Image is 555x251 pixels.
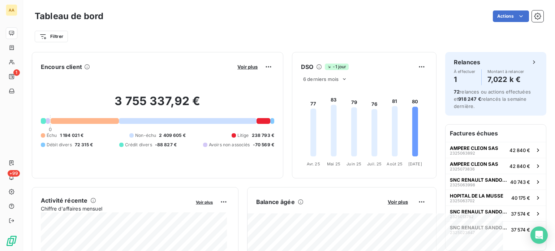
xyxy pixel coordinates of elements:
tspan: Avr. 25 [307,161,320,166]
span: Voir plus [196,200,213,205]
button: SNC RENAULT SANDOUVILLE232501378237 574 € [446,205,546,221]
span: 6 derniers mois [303,76,339,82]
span: AMPERE CLEON SAS [450,161,498,167]
img: Logo LeanPay [6,235,17,247]
button: AMPERE CLEON SAS232506389242 840 € [446,142,546,158]
span: Voir plus [237,64,258,70]
button: Filtrer [35,31,68,42]
span: 42 840 € [509,147,530,153]
span: 1 [13,69,20,76]
span: Montant à relancer [487,69,524,74]
span: 2325073836 [450,167,475,171]
span: 238 793 € [252,132,274,139]
tspan: Août 25 [387,161,403,166]
tspan: [DATE] [408,161,422,166]
button: Voir plus [235,64,260,70]
h2: 3 755 337,92 € [41,94,274,116]
button: HOPITAL DE LA MUSSE232506370240 175 € [446,190,546,205]
button: AMPERE CLEON SAS232507383642 840 € [446,158,546,174]
button: Voir plus [194,199,215,205]
span: Non-échu [135,132,156,139]
tspan: Juin 25 [347,161,361,166]
tspan: Mai 25 [327,161,340,166]
span: 72 [454,89,460,95]
span: -70 569 € [253,142,274,148]
h4: 7,022 k € [487,74,524,85]
tspan: Juil. 25 [367,161,382,166]
h6: Relances [454,58,480,66]
h6: DSO [301,62,313,71]
span: AMPERE CLEON SAS [450,145,498,151]
div: AA [6,4,17,16]
h6: Activité récente [41,196,87,205]
button: SNC RENAULT SANDOUVILLE232506399840 743 € [446,174,546,190]
span: 0 [49,126,52,132]
span: 2325063702 [450,199,475,203]
span: 37 574 € [511,211,530,217]
span: +99 [8,170,20,177]
span: Débit divers [47,142,72,148]
span: Litige [237,132,249,139]
span: 2325063892 [450,151,475,155]
span: 42 840 € [509,163,530,169]
span: 1 194 021 € [60,132,84,139]
span: 918 247 € [458,96,481,102]
span: relances ou actions effectuées et relancés la semaine dernière. [454,89,531,109]
div: Open Intercom Messenger [530,226,548,244]
h6: Balance âgée [256,198,295,206]
span: SNC RENAULT SANDOUVILLE [450,209,508,215]
h6: Factures échues [446,125,546,142]
span: 72 315 € [75,142,93,148]
span: -88 827 € [155,142,177,148]
h6: Encours client [41,62,82,71]
span: Échu [47,132,57,139]
button: Actions [493,10,529,22]
span: 2325063998 [450,183,475,187]
span: À effectuer [454,69,476,74]
span: Chiffre d'affaires mensuel [41,205,191,212]
h3: Tableau de bord [35,10,103,23]
span: -1 jour [325,64,348,70]
span: 40 743 € [510,179,530,185]
h4: 1 [454,74,476,85]
span: 37 574 € [511,227,530,233]
span: Voir plus [388,199,408,205]
span: SNC RENAULT SANDOUVILLE [450,177,507,183]
span: Crédit divers [125,142,152,148]
span: 40 175 € [511,195,530,201]
span: Avoirs non associés [209,142,250,148]
span: 2 409 605 € [159,132,186,139]
span: HOPITAL DE LA MUSSE [450,193,503,199]
button: Voir plus [386,199,410,205]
